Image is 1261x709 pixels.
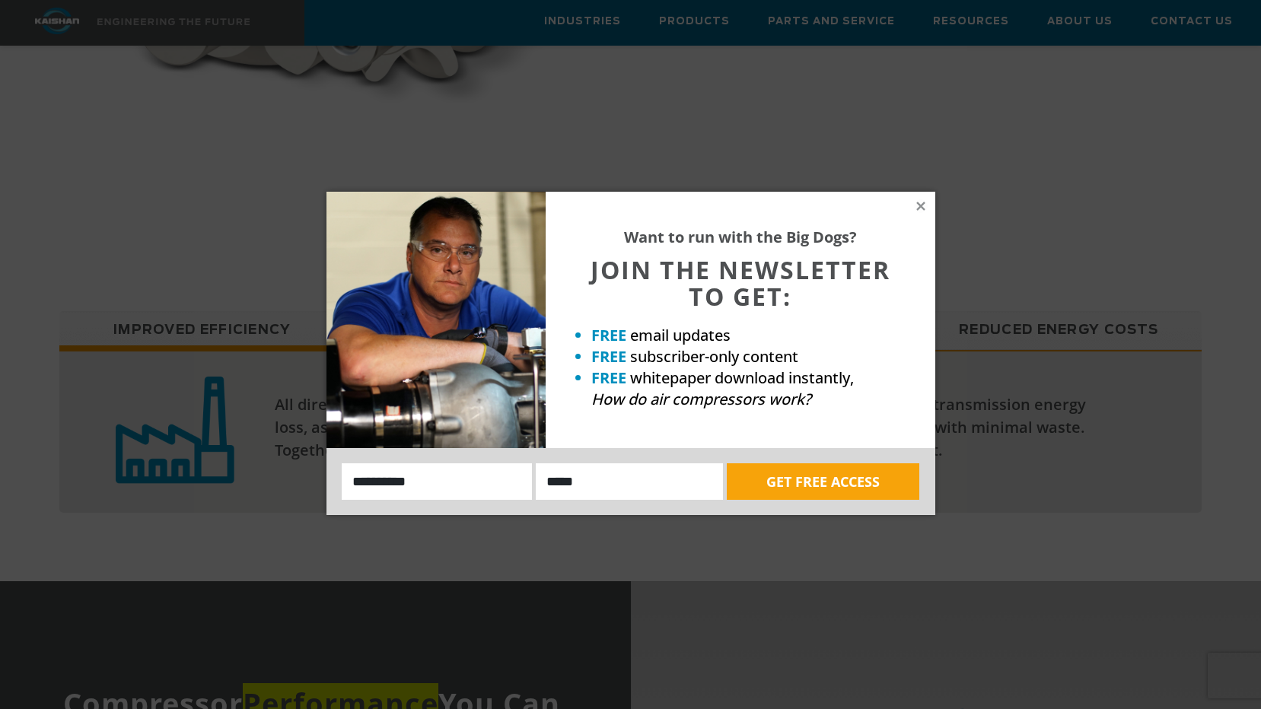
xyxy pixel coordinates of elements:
strong: FREE [591,325,626,345]
input: Email [536,463,723,500]
span: whitepaper download instantly, [630,367,854,388]
em: How do air compressors work? [591,389,811,409]
button: GET FREE ACCESS [727,463,919,500]
button: Close [914,199,928,213]
strong: FREE [591,367,626,388]
input: Name: [342,463,533,500]
strong: Want to run with the Big Dogs? [624,227,857,247]
span: subscriber-only content [630,346,798,367]
span: JOIN THE NEWSLETTER TO GET: [591,253,890,313]
span: email updates [630,325,731,345]
strong: FREE [591,346,626,367]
